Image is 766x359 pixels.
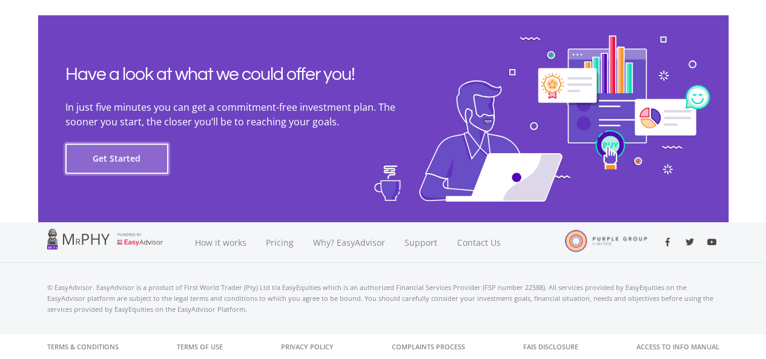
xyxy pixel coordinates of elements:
[65,64,429,85] h2: Have a look at what we could offer you!
[65,100,429,129] p: In just five minutes you can get a commitment-free investment plan. The sooner you start, the clo...
[303,222,395,263] a: Why? EasyAdvisor
[47,282,719,315] p: © EasyAdvisor. EasyAdvisor is a product of First World Trader (Pty) Ltd t/a EasyEquities which is...
[447,222,512,263] a: Contact Us
[395,222,447,263] a: Support
[185,222,256,263] a: How it works
[65,143,168,174] button: Get Started
[256,222,303,263] a: Pricing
